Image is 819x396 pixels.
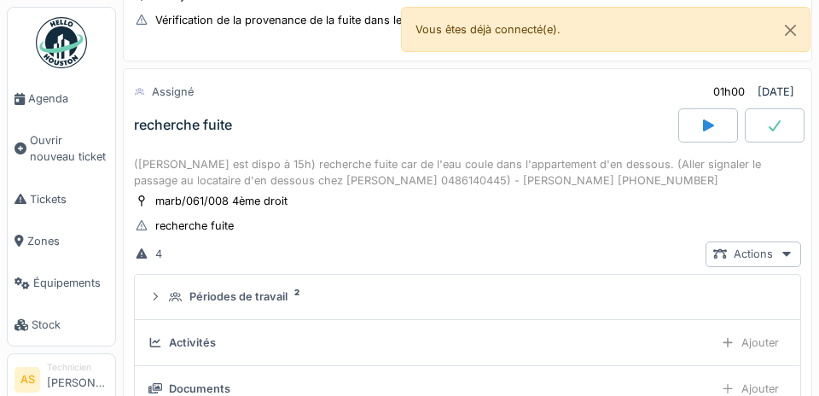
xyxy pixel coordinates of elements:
span: Tickets [30,191,108,207]
div: Périodes de travail [189,288,288,305]
div: Vérification de la provenance de la fuite dans le couloir [155,12,441,28]
div: recherche fuite [155,218,234,234]
div: Technicien [47,361,108,374]
div: Assigné [152,84,194,100]
summary: Périodes de travail2 [142,282,793,313]
div: ([PERSON_NAME] est dispo à 15h) recherche fuite car de l'eau coule dans l'appartement d'en dessou... [134,156,801,189]
div: [DATE] [758,84,794,100]
a: Agenda [8,78,115,119]
a: Zones [8,220,115,262]
div: 4 [155,246,162,262]
span: Équipements [33,275,108,291]
span: Stock [32,317,108,333]
summary: ActivitésAjouter [142,327,793,358]
button: Close [771,8,810,53]
a: Ouvrir nouveau ticket [8,119,115,178]
span: Ouvrir nouveau ticket [30,132,108,165]
div: Vous êtes déjà connecté(e). [401,7,810,52]
div: marb/061/008 4ème droit [155,193,288,209]
div: recherche fuite [134,117,232,133]
div: 01h00 [713,84,745,100]
a: Équipements [8,262,115,304]
div: Ajouter [713,330,787,355]
div: Actions [706,242,801,266]
span: Agenda [28,90,108,107]
li: AS [15,367,40,393]
div: Activités [169,335,216,351]
span: Zones [27,233,108,249]
img: Badge_color-CXgf-gQk.svg [36,17,87,68]
a: Stock [8,304,115,346]
a: Tickets [8,178,115,220]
